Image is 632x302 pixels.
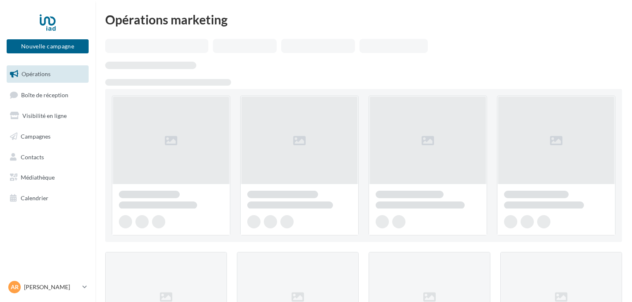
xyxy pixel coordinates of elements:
[22,70,51,77] span: Opérations
[5,149,90,166] a: Contacts
[5,189,90,207] a: Calendrier
[5,128,90,145] a: Campagnes
[5,86,90,104] a: Boîte de réception
[5,107,90,125] a: Visibilité en ligne
[21,174,55,181] span: Médiathèque
[21,194,48,201] span: Calendrier
[11,283,19,291] span: AR
[5,169,90,186] a: Médiathèque
[24,283,79,291] p: [PERSON_NAME]
[7,39,89,53] button: Nouvelle campagne
[21,91,68,98] span: Boîte de réception
[21,133,51,140] span: Campagnes
[105,13,622,26] div: Opérations marketing
[21,153,44,160] span: Contacts
[7,279,89,295] a: AR [PERSON_NAME]
[5,65,90,83] a: Opérations
[22,112,67,119] span: Visibilité en ligne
